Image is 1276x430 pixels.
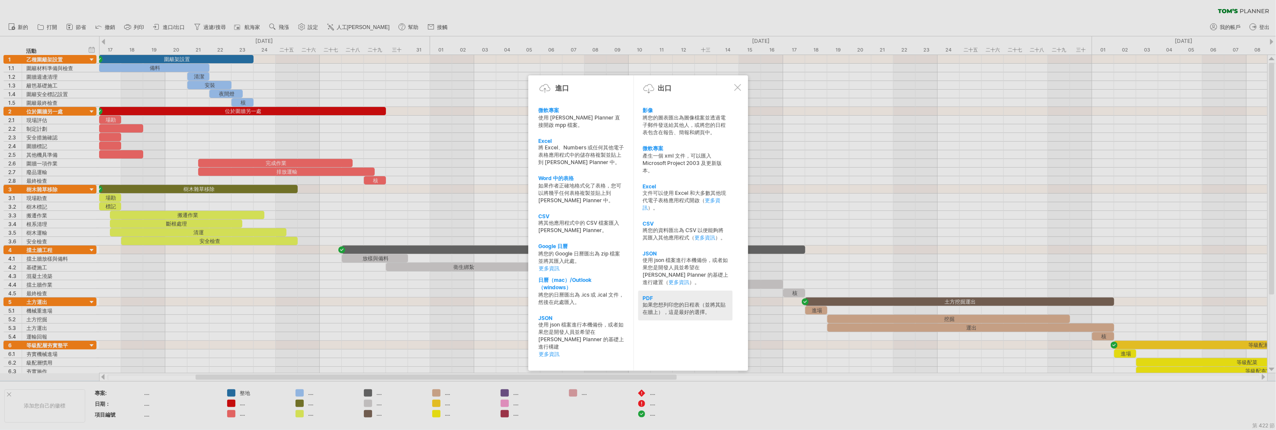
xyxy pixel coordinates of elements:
[715,234,726,241] font: ）。
[539,351,625,358] a: 更多資訊
[648,204,658,211] font: ）。
[539,265,560,272] font: 更多資訊
[539,265,625,272] a: 更多資訊
[643,301,726,315] font: 如果您想列印您的日程表（並將其貼在牆上），這是最好的選擇。
[539,175,574,181] font: Word 中的表格
[643,197,720,211] a: 更多資訊
[539,138,552,144] font: Excel
[643,190,726,204] font: 文件可以使用 Excel 和大多數其他現代電子表格應用程式開啟（
[658,84,672,92] font: 出口
[643,145,663,152] font: 微軟專案
[669,279,689,285] a: 更多資訊
[539,351,560,357] font: 更多資訊
[643,295,653,301] font: PDF
[643,152,722,174] font: 產生一個 xml 文件，可以匯入 Microsoft Project 2003 及更新版本。
[643,220,654,227] font: CSV
[643,183,656,190] font: Excel
[556,84,569,92] font: 進口
[643,114,726,136] font: 將您的圖表匯出為圖像檔案並透過電子郵件發送給其他人，或將您的日程表包含在報告、簡報和網頁中。
[689,279,700,285] font: ）。
[643,250,657,257] font: JSON
[539,144,624,165] font: 將 Excel、Numbers 或任何其他電子表格應用程式中的儲存格複製並貼上到 [PERSON_NAME] Planner 中。
[643,257,728,285] font: 使用 json 檔案進行本機備份，或者如果您是開發人員並希望在 [PERSON_NAME] Planner 的基礎上進行建置（
[539,182,622,204] font: 如果作者正確地格式化了表格，您可以將幾乎任何表格複製並貼上到 [PERSON_NAME] Planner 中。
[694,234,715,241] a: 更多資訊
[643,227,723,241] font: 將您的資料匯出為 CSV 以便能夠將其匯入其他應用程式（
[643,107,653,113] font: 影像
